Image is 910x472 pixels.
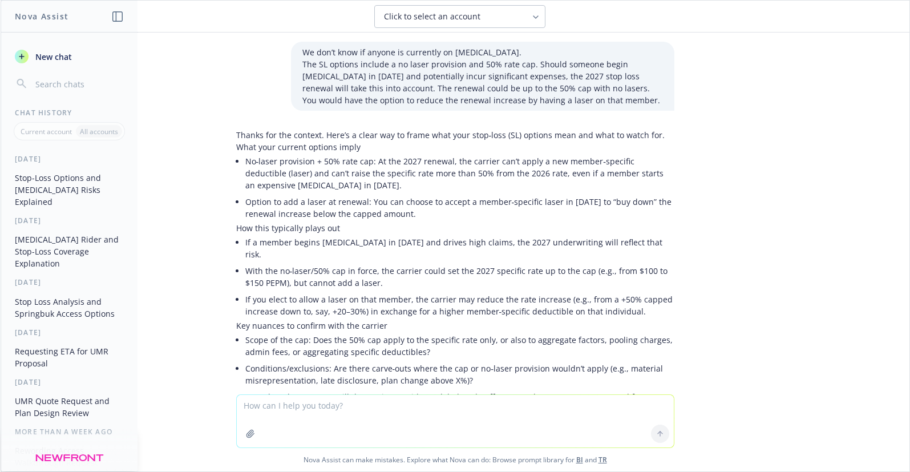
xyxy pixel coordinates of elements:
li: If you elect to allow a laser on that member, the carrier may reduce the rate increase (e.g., fro... [245,291,674,320]
button: Requesting ETA for UMR Proposal [10,342,128,373]
h1: Nova Assist [15,10,68,22]
li: Conditions/exclusions: Are there carve‑outs where the cap or no‑laser provision wouldn’t apply (e... [245,360,674,389]
button: New chat [10,46,128,67]
p: Key nuances to confirm with the carrier [236,320,674,332]
li: If a member begins [MEDICAL_DATA] in [DATE] and drives high claims, the 2027 underwriting will re... [245,234,674,263]
div: [DATE] [1,377,137,387]
div: Chat History [1,108,137,118]
button: Stop Loss Analysis and Springbuk Access Options [10,292,128,323]
button: Stop-Loss Options and [MEDICAL_DATA] Risks Explained [10,168,128,211]
p: The SL options include a no laser provision and 50% rate cap. Should someone begin [MEDICAL_DATA]... [302,58,663,106]
li: With the no‑laser/50% cap in force, the carrier could set the 2027 specific rate up to the cap (e... [245,263,674,291]
p: Current account [21,127,72,136]
div: More than a week ago [1,427,137,437]
a: TR [598,455,607,465]
span: Nova Assist can make mistakes. Explore what Nova can do: Browse prompt library for and [5,448,905,471]
div: [DATE] [1,277,137,287]
input: Search chats [33,76,124,92]
p: All accounts [80,127,118,136]
p: Thanks for the context. Here’s a clear way to frame what your stop‑loss (SL) options mean and wha... [236,129,674,141]
button: UMR Quote Request and Plan Design Review [10,392,128,422]
span: New chat [33,51,72,63]
div: [DATE] [1,328,137,337]
button: Click to select an account [374,5,545,28]
li: No‑laser provision + 50% rate cap: At the 2027 renewal, the carrier can’t apply a new member‑spec... [245,153,674,193]
a: BI [576,455,583,465]
p: How this typically plays out [236,222,674,234]
p: What your current options imply [236,141,674,153]
p: We don’t know if anyone is currently on [MEDICAL_DATA]. [302,46,663,58]
div: [DATE] [1,154,137,164]
span: Click to select an account [384,11,480,22]
div: [DATE] [1,216,137,225]
li: Scope of the cap: Does the 50% cap apply to the specific rate only, or also to aggregate factors,... [245,332,674,360]
li: Laser buy‑down menu: Will the carrier provide modeled trade‑offs (rate vs. laser amount) at renew... [245,389,674,417]
li: Option to add a laser at renewal: You can choose to accept a member‑specific laser in [DATE] to “... [245,193,674,222]
button: Rewording Access Walkthrough Request [10,441,128,472]
button: [MEDICAL_DATA] Rider and Stop-Loss Coverage Explanation [10,230,128,273]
